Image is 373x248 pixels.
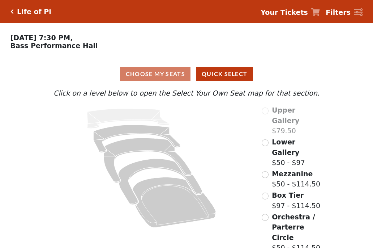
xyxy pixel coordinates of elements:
[94,125,181,152] path: Lower Gallery - Seats Available: 143
[196,67,253,81] button: Quick Select
[10,9,14,14] a: Click here to go back to filters
[87,109,170,129] path: Upper Gallery - Seats Available: 0
[272,213,315,241] span: Orchestra / Parterre Circle
[326,8,351,16] strong: Filters
[272,169,320,189] label: $50 - $114.50
[326,7,363,18] a: Filters
[17,8,51,16] h5: Life of Pi
[133,177,216,228] path: Orchestra / Parterre Circle - Seats Available: 49
[52,88,321,98] p: Click on a level below to open the Select Your Own Seat map for that section.
[261,7,320,18] a: Your Tickets
[261,8,308,16] strong: Your Tickets
[272,137,321,168] label: $50 - $97
[272,106,299,125] span: Upper Gallery
[272,190,320,211] label: $97 - $114.50
[272,105,321,136] label: $79.50
[272,170,313,178] span: Mezzanine
[272,191,304,199] span: Box Tier
[272,138,299,156] span: Lower Gallery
